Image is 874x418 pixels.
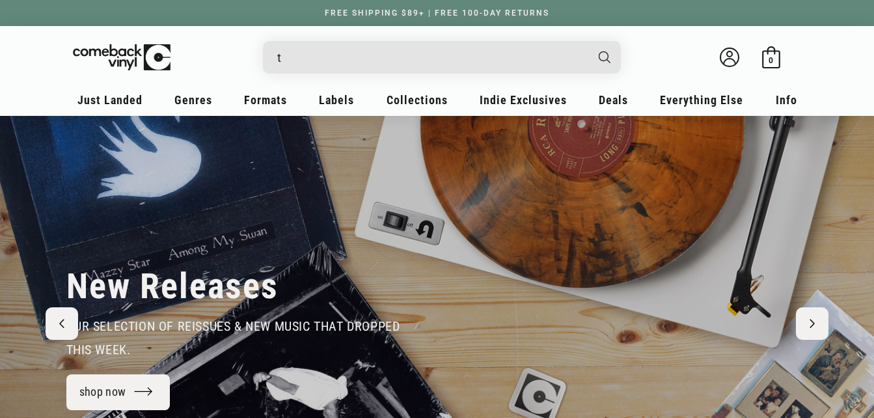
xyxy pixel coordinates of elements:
input: search [277,44,586,71]
div: Search [263,41,621,74]
span: 0 [769,55,773,65]
a: FREE SHIPPING $89+ | FREE 100-DAY RETURNS [312,8,562,18]
button: Search [587,41,622,74]
span: Collections [387,93,448,107]
span: Everything Else [660,93,743,107]
span: Indie Exclusives [480,93,567,107]
span: Formats [244,93,287,107]
span: Info [776,93,797,107]
span: our selection of reissues & new music that dropped this week. [66,318,400,357]
span: Labels [319,93,354,107]
span: Genres [174,93,212,107]
h2: New Releases [66,265,279,308]
a: shop now [66,374,171,410]
span: Just Landed [77,93,143,107]
span: Deals [599,93,628,107]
